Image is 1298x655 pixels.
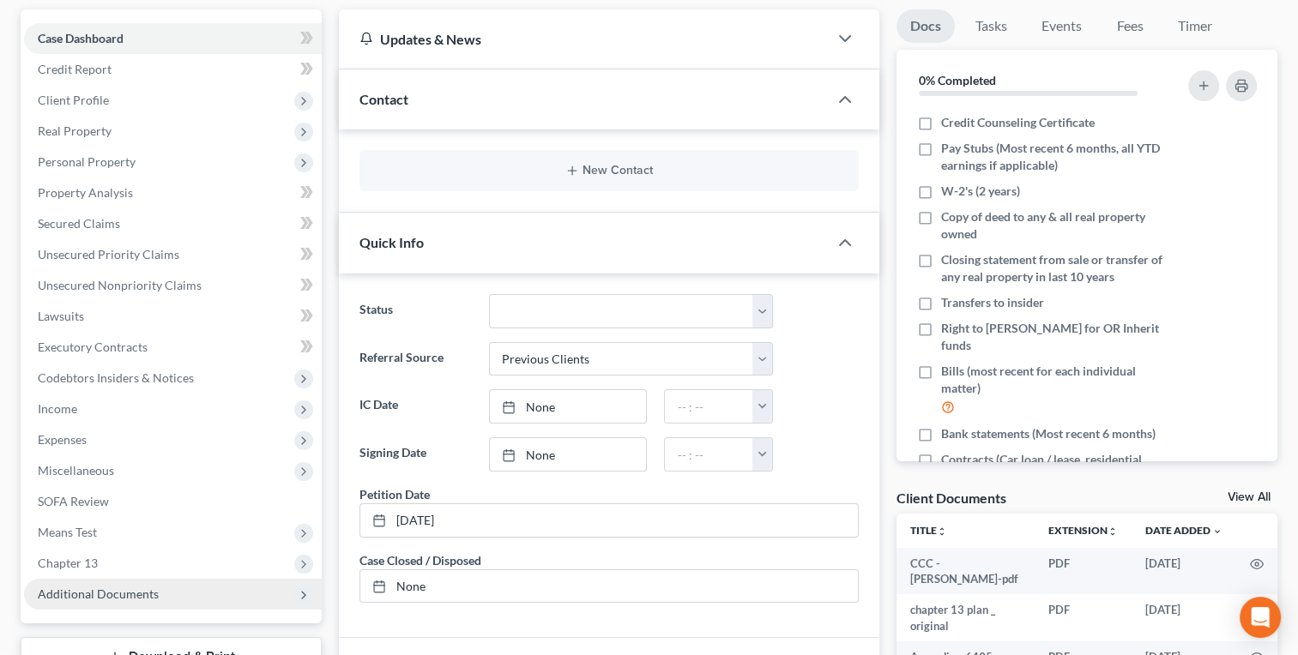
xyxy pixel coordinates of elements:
span: Property Analysis [38,185,133,200]
div: Client Documents [897,489,1006,507]
span: Executory Contracts [38,340,148,354]
span: Contracts (Car loan / lease, residential lease, furniture purchase / lease) [941,451,1168,485]
td: CCC - [PERSON_NAME]-pdf [897,548,1035,595]
a: Titleunfold_more [910,524,947,537]
span: Transfers to insider [941,294,1044,311]
a: Executory Contracts [24,332,322,363]
span: Real Property [38,123,112,138]
a: Credit Report [24,54,322,85]
span: Credit Counseling Certificate [941,114,1095,131]
a: [DATE] [360,504,858,537]
a: SOFA Review [24,486,322,517]
span: Contact [359,91,408,107]
div: Case Closed / Disposed [359,551,481,569]
span: Case Dashboard [38,31,124,45]
span: Pay Stubs (Most recent 6 months, all YTD earnings if applicable) [941,140,1168,174]
span: Chapter 13 [38,556,98,570]
span: Expenses [38,432,87,447]
a: Date Added expand_more [1145,524,1223,537]
span: Unsecured Nonpriority Claims [38,278,202,292]
i: expand_more [1212,526,1223,537]
label: Status [351,294,480,328]
a: None [490,438,647,471]
span: Copy of deed to any & all real property owned [941,208,1168,243]
span: Unsecured Priority Claims [38,247,179,261]
a: Extensionunfold_more [1048,524,1118,537]
label: IC Date [351,389,480,424]
span: Lawsuits [38,309,84,323]
a: None [490,390,647,423]
span: Codebtors Insiders & Notices [38,370,194,385]
span: Right to [PERSON_NAME] for OR Inherit funds [941,320,1168,354]
span: Bank statements (Most recent 6 months) [941,425,1156,442]
input: -- : -- [665,438,753,471]
div: Petition Date [359,485,430,503]
a: Docs [897,9,955,43]
span: SOFA Review [38,494,109,508]
td: chapter 13 plan _ original [897,594,1035,641]
a: Fees [1102,9,1157,43]
a: Unsecured Priority Claims [24,239,322,270]
button: New Contact [373,164,845,177]
span: Credit Report [38,62,112,76]
div: Updates & News [359,30,807,48]
label: Referral Source [351,342,480,376]
a: Timer [1164,9,1226,43]
i: unfold_more [1108,526,1118,537]
a: View All [1228,491,1271,503]
div: Open Intercom Messenger [1240,597,1281,638]
strong: 0% Completed [919,73,996,87]
span: Means Test [38,525,97,539]
span: Additional Documents [38,586,159,601]
i: unfold_more [937,526,947,537]
span: W-2's (2 years) [941,183,1020,200]
span: Quick Info [359,234,424,250]
input: -- : -- [665,390,753,423]
span: Personal Property [38,154,136,169]
a: None [360,570,858,603]
a: Case Dashboard [24,23,322,54]
span: Closing statement from sale or transfer of any real property in last 10 years [941,251,1168,285]
a: Tasks [962,9,1021,43]
td: [DATE] [1132,548,1236,595]
a: Lawsuits [24,301,322,332]
span: Secured Claims [38,216,120,231]
a: Property Analysis [24,177,322,208]
span: Bills (most recent for each individual matter) [941,363,1168,397]
span: Miscellaneous [38,463,114,478]
td: PDF [1035,594,1132,641]
td: PDF [1035,548,1132,595]
span: Income [38,401,77,416]
a: Secured Claims [24,208,322,239]
td: [DATE] [1132,594,1236,641]
a: Events [1028,9,1096,43]
label: Signing Date [351,437,480,472]
span: Client Profile [38,93,109,107]
a: Unsecured Nonpriority Claims [24,270,322,301]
